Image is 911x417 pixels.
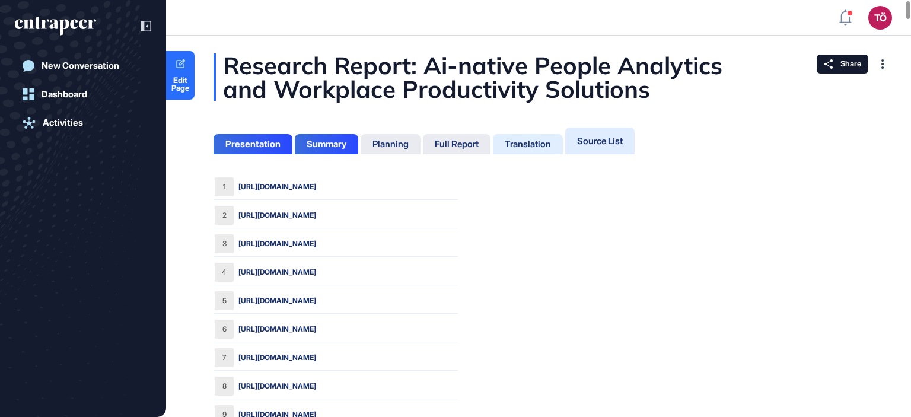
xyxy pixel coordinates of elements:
[238,295,316,306] a: [URL][DOMAIN_NAME]
[215,320,234,339] div: 6
[225,139,281,149] div: Presentation
[15,54,151,78] a: New Conversation
[215,291,234,310] div: 5
[238,182,316,192] a: [URL][DOMAIN_NAME]
[307,139,346,149] div: Summary
[238,381,316,391] a: [URL][DOMAIN_NAME]
[214,53,864,101] div: Research Report: Ai-native People Analytics and Workplace Productivity Solutions
[238,210,316,221] a: [URL][DOMAIN_NAME]
[238,267,316,278] a: [URL][DOMAIN_NAME]
[15,17,96,36] div: entrapeer-logo
[840,59,861,69] span: Share
[166,51,195,100] a: Edit Page
[42,61,119,71] div: New Conversation
[238,238,316,249] a: [URL][DOMAIN_NAME]
[215,206,234,225] div: 2
[868,6,892,30] button: TÖ
[238,352,316,363] a: [URL][DOMAIN_NAME]
[215,177,234,196] div: 1
[42,89,87,100] div: Dashboard
[577,135,623,147] div: Source List
[166,77,195,92] span: Edit Page
[43,117,83,128] div: Activities
[215,263,234,282] div: 4
[215,348,234,367] div: 7
[15,111,151,135] a: Activities
[215,234,234,253] div: 3
[435,139,479,149] div: Full Report
[372,139,409,149] div: Planning
[238,324,316,335] a: [URL][DOMAIN_NAME]
[215,377,234,396] div: 8
[505,139,551,149] div: Translation
[15,82,151,106] a: Dashboard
